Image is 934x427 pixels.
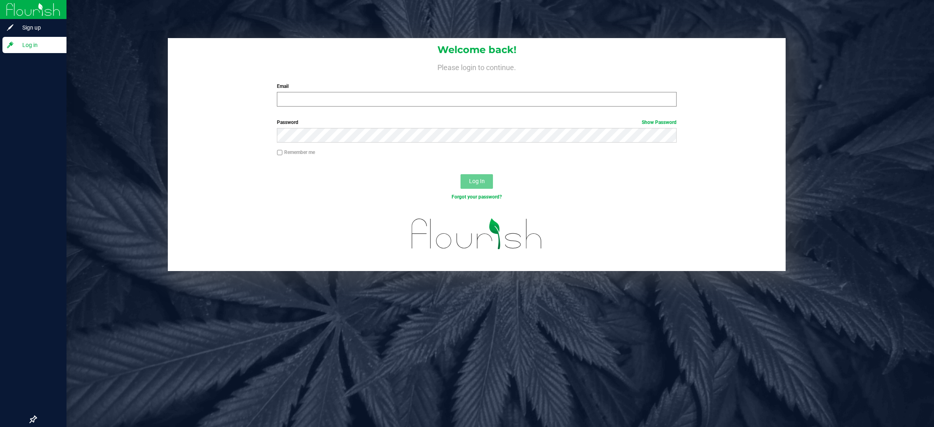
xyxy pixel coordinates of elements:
[469,178,485,184] span: Log In
[14,40,63,50] span: Log in
[277,83,677,90] label: Email
[14,23,63,32] span: Sign up
[168,45,786,55] h1: Welcome back!
[277,149,315,156] label: Remember me
[461,174,493,189] button: Log In
[642,120,677,125] a: Show Password
[6,41,14,49] inline-svg: Log in
[6,23,14,32] inline-svg: Sign up
[452,194,502,200] a: Forgot your password?
[277,120,298,125] span: Password
[277,150,283,156] input: Remember me
[400,209,554,259] img: flourish_logo.svg
[168,62,786,71] h4: Please login to continue.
